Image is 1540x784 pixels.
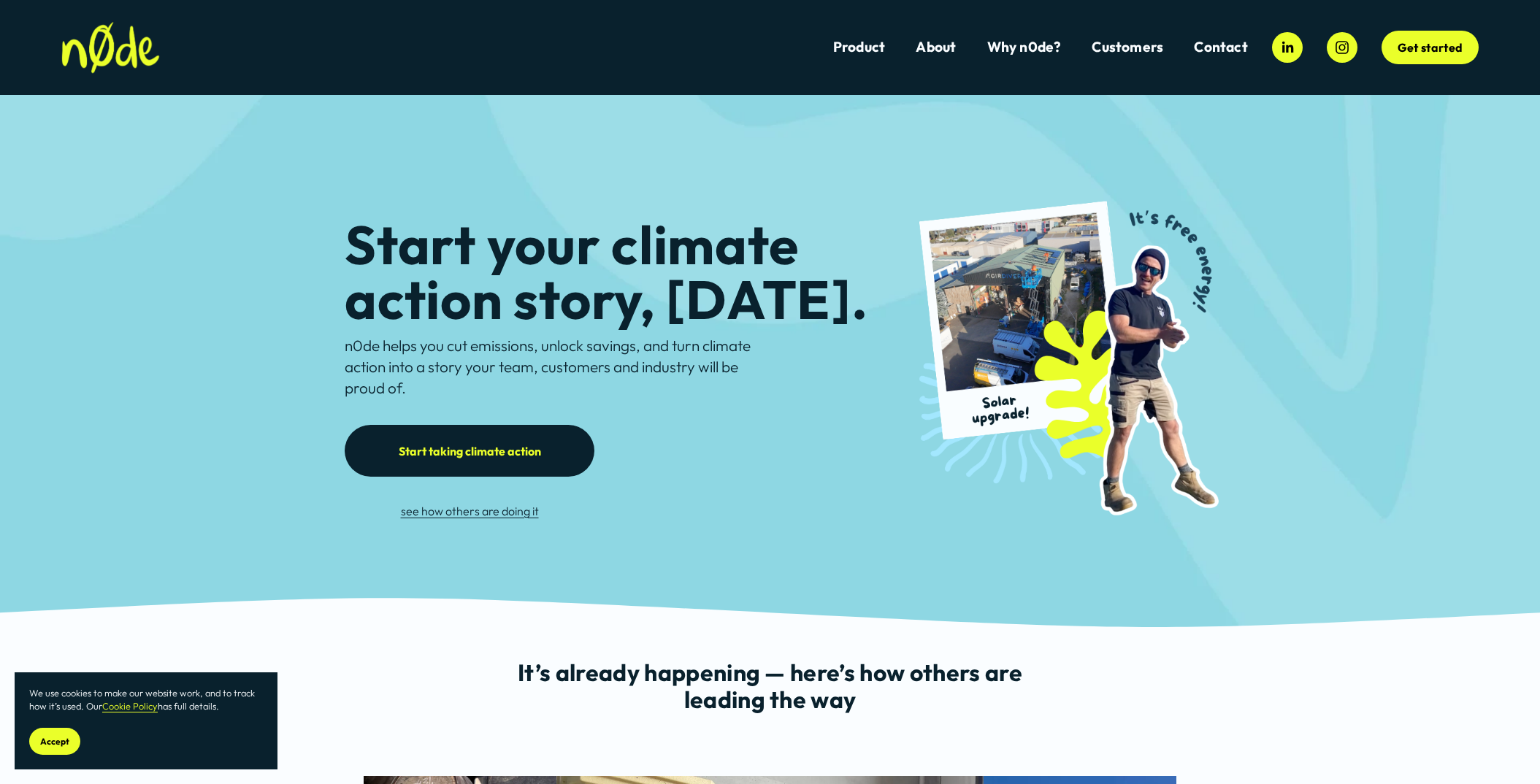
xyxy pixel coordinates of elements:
a: folder dropdown [1092,38,1163,58]
a: Why n0de? [987,38,1062,58]
p: n0de helps you cut emissions, unlock savings, and turn climate action into a story your team, cus... [345,335,766,399]
a: Product [833,38,885,58]
a: LinkedIn [1272,32,1303,63]
span: Customers [1092,39,1163,55]
h1: Start your climate action story, [DATE]. [345,217,894,327]
a: see how others are doing it [401,504,539,518]
img: n0de [61,22,159,74]
iframe: Chat Widget [1467,714,1540,784]
a: Instagram [1327,32,1357,63]
span: Accept [40,736,69,747]
p: We use cookies to make our website work, and to track how it’s used. Our has full details. [29,687,263,713]
a: Cookie Policy [102,700,158,712]
button: Accept [29,728,80,755]
a: Start taking climate action [345,425,594,477]
h3: It’s already happening — here’s how others are leading the way [516,659,1023,713]
a: Contact [1194,38,1247,58]
a: About [916,38,956,58]
a: Get started [1382,31,1478,64]
section: Cookie banner [15,672,277,769]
